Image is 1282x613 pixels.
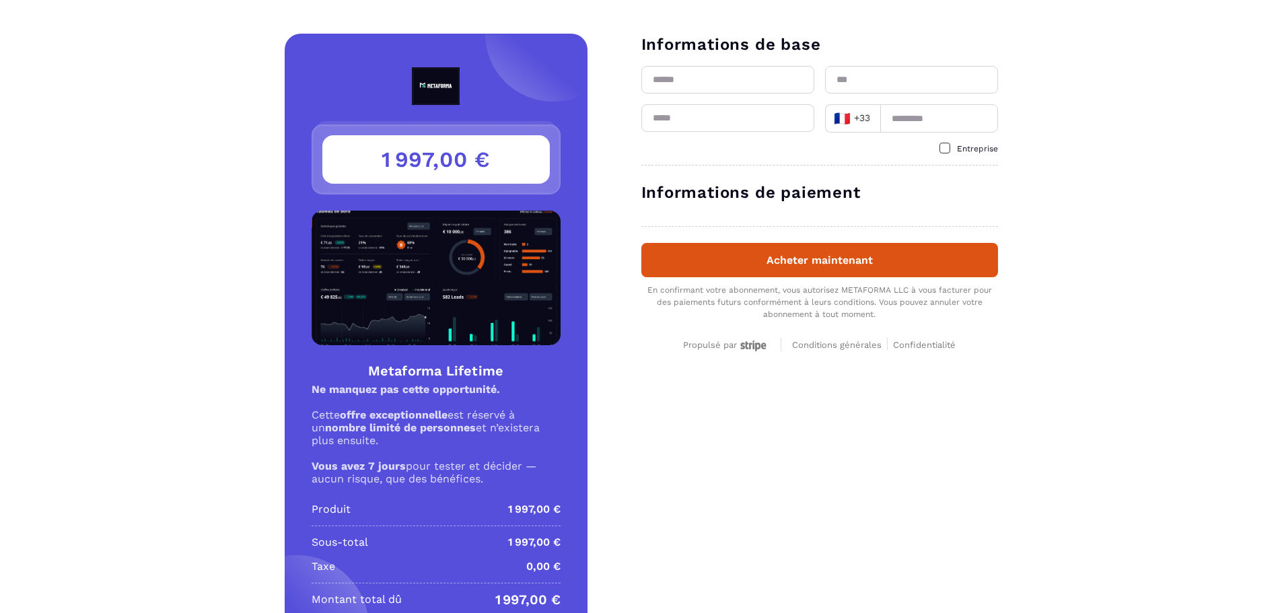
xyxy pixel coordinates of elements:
h3: Informations de paiement [641,182,998,203]
h3: 1 997,00 € [322,135,550,184]
p: 1 997,00 € [495,591,561,608]
p: 0,00 € [526,558,561,575]
p: Cette est réservé à un et n’existera plus ensuite. [312,408,561,447]
p: Produit [312,501,351,517]
span: +33 [833,109,871,128]
span: 🇫🇷 [834,109,851,128]
span: Confidentialité [893,340,956,350]
a: Conditions générales [792,338,888,351]
h4: Metaforma Lifetime [312,361,561,380]
div: Propulsé par [683,340,770,351]
div: En confirmant votre abonnement, vous autorisez METAFORMA LLC à vous facturer pour des paiements f... [641,284,998,320]
a: Propulsé par [683,338,770,351]
strong: Ne manquez pas cette opportunité. [312,383,500,396]
input: Search for option [874,108,876,129]
img: Product Image [312,211,561,345]
p: 1 997,00 € [508,501,561,517]
strong: Vous avez 7 jours [312,460,406,472]
p: Sous-total [312,534,368,550]
span: Entreprise [957,144,998,153]
span: Conditions générales [792,340,882,350]
p: 1 997,00 € [508,534,561,550]
strong: offre exceptionnelle [340,408,448,421]
button: Acheter maintenant [641,243,998,277]
h3: Informations de base [641,34,998,55]
strong: nombre limité de personnes [325,421,476,434]
a: Confidentialité [893,338,956,351]
div: Search for option [825,104,880,133]
p: pour tester et décider — aucun risque, que des bénéfices. [312,460,561,485]
img: logo [381,67,491,105]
